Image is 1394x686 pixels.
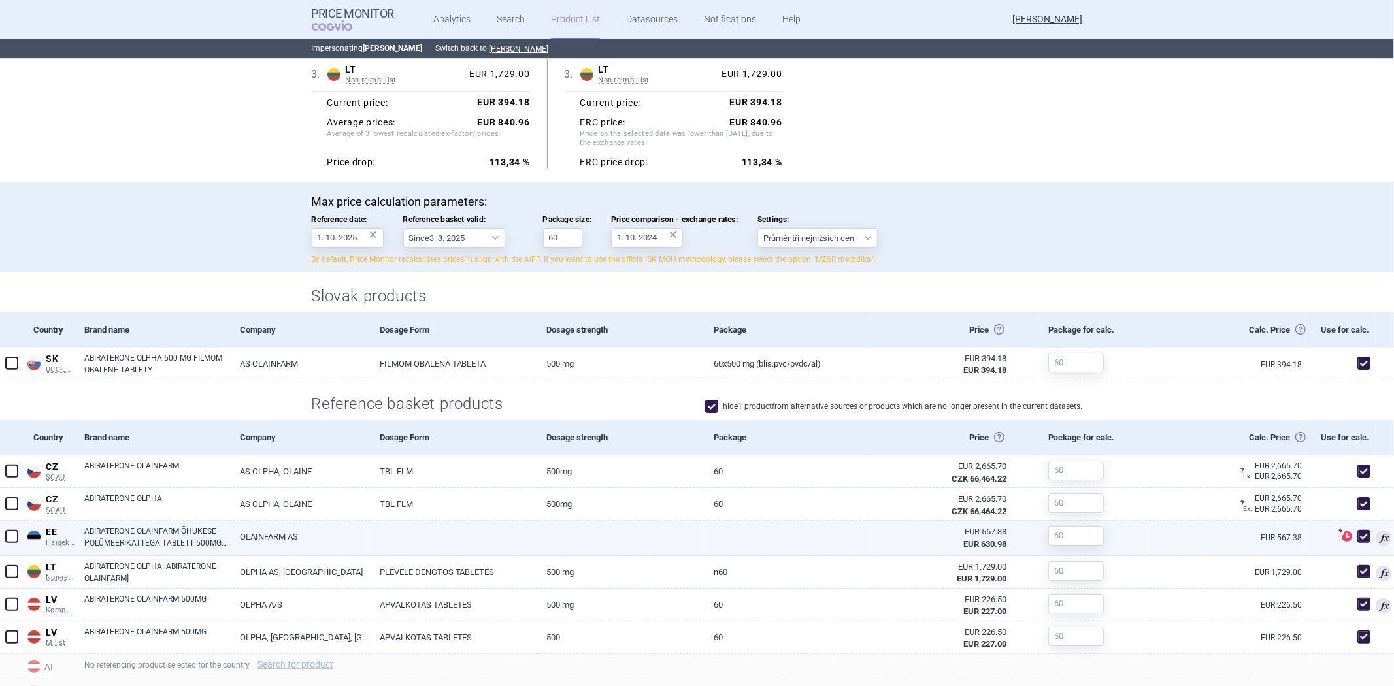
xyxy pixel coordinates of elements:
a: AS OLPHA, OLAINE [230,455,369,487]
a: 500 mg [537,589,705,621]
div: Calc. Price [1150,312,1306,348]
div: EUR 394.18 [881,353,1006,365]
a: ABIRATERONE OLPHA [84,493,230,516]
span: Reference date: [312,215,384,224]
abbr: MZSR metodika bez stropu marže [881,526,1006,549]
div: Company [230,312,369,348]
span: Komp. AB list [46,606,75,615]
div: Dosage Form [370,312,537,348]
span: CZ [46,494,75,506]
a: LTLTNon-reimb. list [24,559,75,582]
abbr: Ex-Factory bez DPH zo zdroja [881,493,1006,517]
strong: EUR 394.18 [478,97,530,107]
a: Search for product [257,660,333,669]
div: Brand name [75,420,230,455]
img: Slovakia [27,357,41,370]
strong: Price Monitor [312,7,395,20]
strong: ERC price drop: [580,157,649,169]
strong: EUR 1,729.00 [957,574,1006,583]
span: UUC-LP B [46,365,75,374]
input: 60 [1048,493,1104,513]
div: × [669,227,677,242]
a: Price MonitorCOGVIO [312,7,395,32]
div: Package [705,312,872,348]
strong: CZK 66,464.22 [952,474,1006,483]
span: Used for calculation [1376,566,1391,581]
a: EUR 1,729.00 [1255,568,1306,576]
a: EUR 2,665.70 [1243,495,1306,502]
strong: EUR 227.00 [963,606,1006,616]
strong: 113,34 % [742,157,782,167]
span: SCAU [46,506,75,515]
span: AT [24,657,75,674]
span: Reference basket valid: [403,215,523,224]
a: EUR 394.18 [1261,361,1306,368]
span: Package size: [543,215,592,224]
div: Calc. Price [1150,420,1306,455]
img: Estonia [27,531,41,544]
a: OLPHA A/S [230,589,369,621]
div: Dosage strength [537,312,705,348]
a: 500MG [537,488,705,520]
img: Austria [27,660,41,673]
span: COGVIO [312,20,371,31]
div: EUR 2,665.70 [881,493,1006,505]
span: LT [46,562,75,574]
a: EUR 226.50 [1261,601,1306,609]
div: EUR 226.50 [881,627,1006,638]
span: LT [599,64,717,76]
img: Lithuania [580,68,593,81]
a: LVLVKomp. AB list [24,592,75,615]
div: Price [871,312,1038,348]
a: TBL FLM [370,488,537,520]
span: SCAU [46,473,75,482]
abbr: Ex-Factory bez DPH zo zdroja [881,461,1006,484]
a: EUR 567.38 [1261,534,1306,542]
div: Dosage strength [537,420,705,455]
a: OLPHA, [GEOGRAPHIC_DATA], [GEOGRAPHIC_DATA] [230,621,369,653]
abbr: Ex-Factory bez DPH zo zdroja [881,561,1006,585]
a: FILMOM OBALENÁ TABLETA [370,348,537,380]
a: APVALKOTAS TABLETES [370,621,537,653]
div: Country [24,312,75,348]
div: EUR 2,665.70 [1243,502,1306,515]
strong: ERC price: [580,117,625,129]
div: EUR 1,729.00 [881,561,1006,573]
strong: EUR 840.96 [478,117,530,127]
input: 60 [1048,526,1104,546]
span: M list [46,638,75,647]
img: Latvia [27,630,41,644]
a: 60 [705,455,872,487]
span: EE [46,527,75,538]
div: Package [705,420,872,455]
a: AS OLAINFARM [230,348,369,380]
div: EUR 226.50 [881,594,1006,606]
a: OLAINFARM AS [230,521,369,553]
span: CZ [46,461,75,473]
strong: Price drop: [327,157,376,169]
div: EUR 567.38 [881,526,1006,538]
input: 60 [1048,353,1104,372]
div: EUR 2,665.70 [1243,470,1306,483]
div: Use for calc. [1306,312,1376,348]
span: Non-reimb. list [346,76,465,85]
span: ? [1238,467,1246,475]
strong: Current price: [327,97,388,108]
div: Country [24,420,75,455]
strong: EUR 630.98 [963,539,1006,549]
a: 500MG [537,455,705,487]
a: 500 [537,621,705,653]
a: ABIRATERONE OLPHA [ABIRATERONE OLAINFARM] [84,561,230,584]
div: EUR 1,729.00 [464,69,529,80]
strong: Average prices: [327,117,396,129]
span: Average of 3 lowest recalculated ex-factory prices [327,129,530,150]
img: Czech Republic [27,498,41,511]
span: No referencing product selected for the country. [84,661,340,670]
a: ABIRATERONE OLAINFARM 500MG [84,593,230,617]
a: 60 [705,589,872,621]
strong: Current price: [580,97,641,108]
a: ABIRATERONE OLAINFARM [84,460,230,483]
button: [PERSON_NAME] [490,44,549,54]
a: AS OLPHA, OLAINE [230,488,369,520]
img: Czech Republic [27,465,41,478]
